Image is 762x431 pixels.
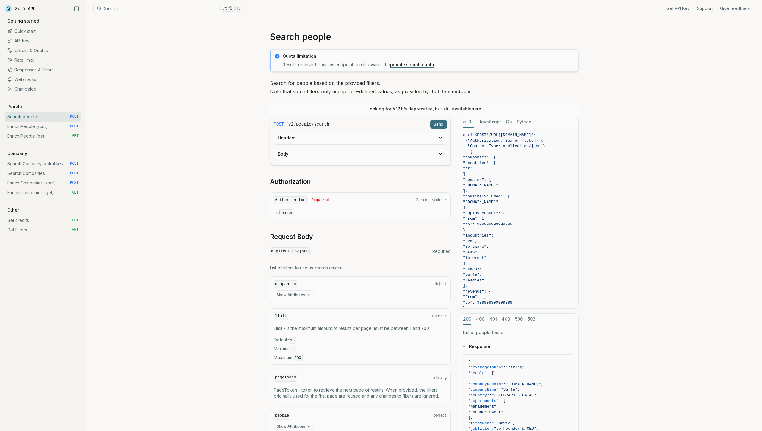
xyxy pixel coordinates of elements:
span: "companyName" [468,387,499,392]
span: Required [432,248,451,254]
a: Request Body [270,233,313,241]
code: people [274,412,290,420]
span: "Co-Founder & CEO" [494,426,536,431]
span: Minimum : [274,346,447,352]
button: Collapse Sidebar [72,4,81,13]
button: Show Attributes [274,422,314,431]
span: GET [72,190,79,195]
span: "domains": [ [463,178,491,182]
span: "revenue": { [463,289,491,294]
span: { [468,360,471,364]
span: "employeeCount": { [463,211,505,215]
span: : [499,387,501,392]
span: -d [463,150,468,154]
span: '{ [468,150,472,154]
span: , [536,426,539,431]
button: Headers [274,131,447,144]
button: Python [517,116,532,128]
a: Get credits GET [5,215,81,225]
button: 500 [515,314,523,325]
span: } [463,306,466,310]
a: here [472,106,481,111]
code: Authorization [274,196,307,204]
span: "[DOMAIN_NAME]" [506,382,541,386]
a: Changelog [5,84,81,94]
p: Quota limitation [283,53,575,59]
code: search [314,121,329,127]
span: "Surfe", [463,272,482,277]
button: Body [274,147,447,161]
button: Go [506,116,512,128]
button: 403 [502,314,510,325]
button: cURL [463,116,474,128]
span: "to": 999999999999999 [463,222,513,227]
span: POST [70,114,79,119]
span: GET [72,218,79,223]
span: -H [463,144,468,148]
span: object [434,282,447,287]
span: "nextPageToken" [468,365,503,370]
span: "[GEOGRAPHIC_DATA]" [492,393,536,398]
span: object [434,413,447,418]
a: Enrich People (start) POST [5,122,81,131]
span: , [517,387,520,392]
a: Support [697,5,713,11]
a: Search Company lookalikes POST [5,159,81,169]
span: "Content-Type: application/json" [468,144,543,148]
a: Credits & Quotas [5,46,81,55]
code: application/json [270,247,310,256]
span: POST [70,171,79,176]
a: filters endpoint [437,88,472,95]
span: : [494,421,496,426]
span: \ [534,133,536,137]
span: -H [463,138,468,143]
span: "Internet" [463,256,487,260]
p: List of people found [463,330,573,336]
button: SearchCtrlK [93,3,244,14]
span: \ [541,138,543,143]
span: "departments" [468,398,499,403]
p: Company [5,150,30,157]
code: 200 [293,355,303,361]
span: "from": 1, [463,295,487,299]
span: ], [463,261,468,266]
span: "Leadjet" [463,278,484,283]
code: 10 [289,337,296,344]
span: , [525,365,527,370]
span: "firstName" [468,421,494,426]
button: 200 [463,314,471,325]
a: Responses & Errors [5,65,81,75]
span: : [ [487,371,494,375]
span: { [468,376,471,381]
button: 400 [476,314,484,325]
span: "string" [506,365,524,370]
a: Rate limits [5,55,81,65]
span: "industries": [ [463,233,498,238]
span: Maximum : [274,355,447,361]
code: companies [274,280,297,288]
p: PageToken - token to retrieve the next page of results. When provided, the filters originally use... [274,387,447,399]
a: API Key [5,36,81,46]
a: Get API Key [666,5,690,11]
h1: Search people [270,31,579,42]
span: "David" [496,421,513,426]
p: List of filters to use as search criteria [270,265,451,271]
p: Results received from this endpoint count towards the [283,62,575,68]
span: "from": 1, [463,216,487,221]
span: }, [463,228,468,232]
a: Get Filters GET [5,225,81,235]
span: "Founder/Owner" [468,410,503,414]
a: Quick start [5,26,81,36]
span: , [513,421,515,426]
a: Search Companies POST [5,169,81,178]
button: Show Attributes [274,290,314,299]
span: "names": [ [463,267,487,271]
a: Authorization [270,178,311,186]
span: "SaaS", [463,250,480,255]
kbd: K [235,5,242,12]
a: Give feedback [720,5,750,11]
p: Other [5,207,21,213]
button: 503 [528,314,535,325]
span: GET [72,228,79,232]
span: ], [463,189,468,193]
